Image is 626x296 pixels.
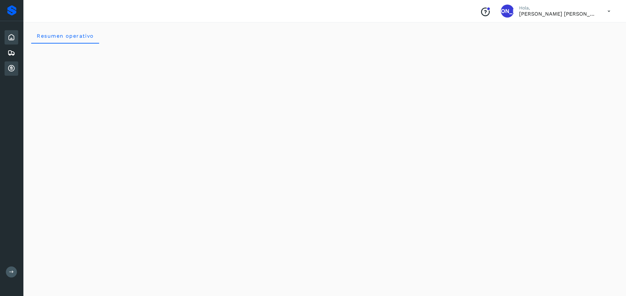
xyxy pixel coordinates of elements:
span: Resumen operativo [36,33,94,39]
p: Jesus Alberto Altamirano Alvarez [519,11,597,17]
div: Inicio [5,30,18,45]
div: Cuentas por cobrar [5,61,18,76]
p: Hola, [519,5,597,11]
div: Embarques [5,46,18,60]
